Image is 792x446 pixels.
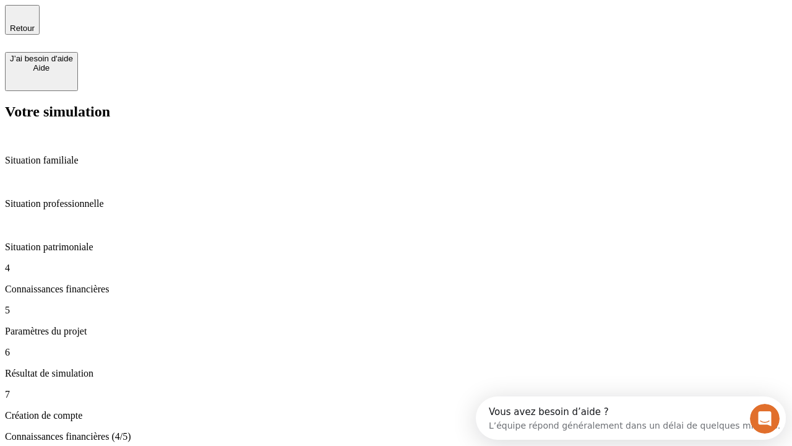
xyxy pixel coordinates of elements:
[5,389,787,400] p: 7
[5,242,787,253] p: Situation patrimoniale
[10,24,35,33] span: Retour
[10,54,73,63] div: J’ai besoin d'aide
[5,368,787,379] p: Résultat de simulation
[5,410,787,421] p: Création de compte
[5,198,787,209] p: Situation professionnelle
[5,263,787,274] p: 4
[13,11,304,20] div: Vous avez besoin d’aide ?
[13,20,304,33] div: L’équipe répond généralement dans un délai de quelques minutes.
[5,284,787,295] p: Connaissances financières
[5,52,78,91] button: J’ai besoin d'aideAide
[5,431,787,442] p: Connaissances financières (4/5)
[476,396,786,440] iframe: Intercom live chat discovery launcher
[5,155,787,166] p: Situation familiale
[750,404,780,434] iframe: Intercom live chat
[5,326,787,337] p: Paramètres du projet
[5,305,787,316] p: 5
[5,5,40,35] button: Retour
[5,103,787,120] h2: Votre simulation
[5,347,787,358] p: 6
[5,5,341,39] div: Ouvrir le Messenger Intercom
[10,63,73,72] div: Aide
